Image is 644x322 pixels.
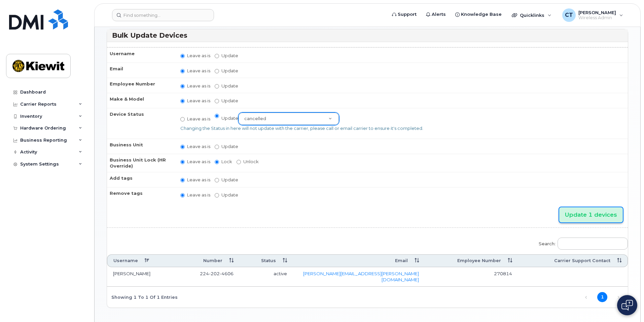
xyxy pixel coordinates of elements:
input: Update [215,193,219,198]
input: Update [215,84,219,88]
label: Leave as is [180,68,210,74]
input: Leave as is [180,54,185,58]
label: Update [215,68,238,74]
th: Device Status [107,108,174,139]
input: Leave as is [180,84,185,88]
a: Alerts [421,8,451,21]
label: Update [215,192,238,198]
label: Search: [534,233,628,252]
input: Leave as is [180,117,185,121]
a: [PERSON_NAME][EMAIL_ADDRESS][PERSON_NAME][DOMAIN_NAME] [303,271,419,283]
a: Support [387,8,421,21]
input: Search: [558,238,628,250]
label: Leave as is [180,52,210,59]
input: Leave as is [180,145,185,149]
input: Leave as is [180,178,185,182]
span: cancelled [240,116,266,122]
span: 224 [200,271,234,276]
th: Email: activate to sort column ascending [293,254,425,267]
label: Update [215,83,238,89]
input: Leave as is [180,193,185,198]
th: Business Unit [107,139,174,154]
label: Leave as is [180,192,210,198]
div: Courtney Trahan [558,8,628,22]
th: Employee Number: activate to sort column ascending [425,254,518,267]
td: [PERSON_NAME] [107,267,174,287]
a: 1 [597,292,607,302]
div: Quicklinks [507,8,556,22]
th: Username: activate to sort column descending [107,254,174,267]
input: Leave as is [180,160,185,164]
input: Update [215,99,219,103]
a: cancelled [239,113,339,125]
input: Update [215,178,219,182]
input: Leave as is [180,69,185,73]
input: Leave as is [180,99,185,103]
th: Make & Model [107,93,174,108]
div: Showing 1 to 1 of 1 entries [107,291,178,302]
label: Update [215,98,238,104]
label: Leave as is [180,143,210,150]
input: Update cancelled [215,114,219,118]
label: Leave as is [180,177,210,183]
input: Update 1 devices [559,207,623,222]
input: Update [215,145,219,149]
span: Support [398,11,417,18]
th: Email [107,63,174,78]
td: active [240,267,293,287]
span: [PERSON_NAME] [578,10,616,15]
label: Unlock [237,158,259,165]
label: Leave as is [180,83,210,89]
label: Leave as is [180,158,210,165]
label: Update [215,112,339,125]
a: Next [613,292,623,302]
span: 202 [209,271,220,276]
p: Changing the Status in here will not update with the carrier, please call or email carrier to ens... [180,125,622,132]
a: Previous [581,292,591,302]
label: Update [215,143,238,150]
img: Open chat [621,300,633,311]
th: Username [107,47,174,63]
input: Lock [215,160,219,164]
input: Unlock [237,160,241,164]
label: Update [215,177,238,183]
label: Lock [215,158,232,165]
input: Update [215,54,219,58]
th: Carrier Support Contact: activate to sort column ascending [518,254,628,267]
th: Number: activate to sort column ascending [174,254,240,267]
input: Find something... [112,9,214,21]
th: Remove tags [107,187,174,202]
th: Business Unit Lock (HR Override) [107,154,174,172]
a: Knowledge Base [451,8,506,21]
td: 270814 [425,267,518,287]
label: Update [215,52,238,59]
span: CT [565,11,573,19]
th: Status: activate to sort column ascending [240,254,293,267]
span: 4606 [220,271,234,276]
span: Alerts [432,11,446,18]
h3: Bulk Update Devices [112,31,623,40]
label: Leave as is [180,98,210,104]
span: Quicklinks [520,12,544,18]
input: Update [215,69,219,73]
label: Leave as is [180,116,210,122]
span: Knowledge Base [461,11,502,18]
th: Add tags [107,172,174,187]
span: Wireless Admin [578,15,616,21]
th: Employee Number [107,78,174,93]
